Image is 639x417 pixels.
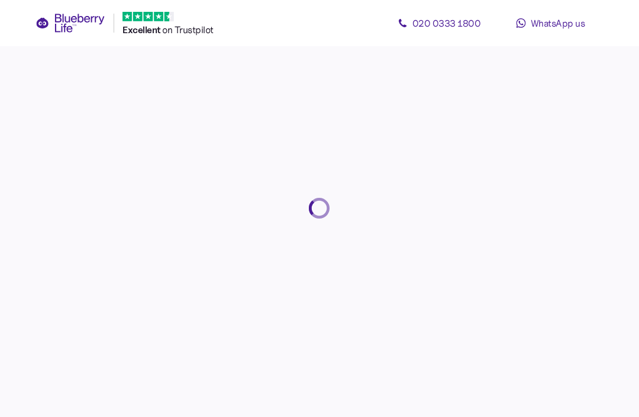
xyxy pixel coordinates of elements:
span: WhatsApp us [531,17,585,29]
a: 020 0333 1800 [386,11,492,35]
span: Excellent ️ [122,24,162,36]
span: on Trustpilot [162,24,214,36]
a: WhatsApp us [497,11,603,35]
span: 020 0333 1800 [412,17,481,29]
